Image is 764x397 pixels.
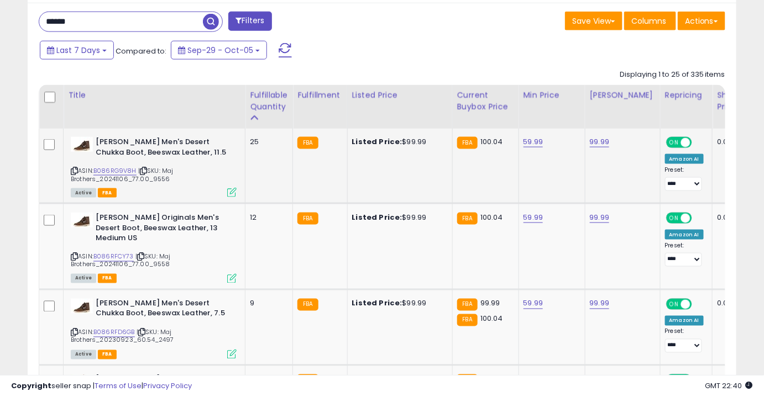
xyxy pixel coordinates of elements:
img: 31wFAxBnimL._SL40_.jpg [71,299,93,314]
span: ON [667,299,681,309]
span: All listings currently available for purchase on Amazon [71,350,96,359]
span: Sep-29 - Oct-05 [187,45,253,56]
div: 12 [250,213,284,223]
div: Amazon AI [665,230,704,240]
div: 0.00 [717,299,735,309]
div: Min Price [524,89,580,101]
small: FBA [457,213,478,225]
div: ASIN: [71,299,237,358]
b: Listed Price: [352,298,402,309]
div: $99.99 [352,137,444,147]
span: FBA [98,274,117,283]
strong: Copyright [11,380,51,391]
a: 59.99 [524,212,543,223]
div: Repricing [665,89,708,101]
a: B086RFCY73 [93,252,134,262]
div: Ship Price [717,89,739,113]
div: Preset: [665,328,704,353]
span: | SKU: Maj Brothers_20241106_77.00_9556 [71,166,174,183]
span: | SKU: Maj Brothers_20241106_77.00_9558 [71,252,171,269]
div: $99.99 [352,299,444,309]
span: | SKU: Maj Brothers_20230923_60.54_2497 [71,328,174,345]
b: Listed Price: [352,136,402,147]
a: 99.99 [590,212,610,223]
span: Columns [631,15,666,27]
div: Fulfillable Quantity [250,89,288,113]
span: ON [667,138,681,147]
span: OFF [690,138,708,147]
small: FBA [297,299,318,311]
a: 99.99 [590,136,610,147]
small: FBA [297,213,318,225]
div: ASIN: [71,137,237,196]
span: All listings currently available for purchase on Amazon [71,274,96,283]
div: 9 [250,299,284,309]
div: Preset: [665,166,704,191]
button: Actions [678,12,725,30]
a: 99.99 [590,298,610,309]
small: FBA [457,314,478,326]
a: B086RG9V8H [93,166,137,176]
div: 0.00 [717,137,735,147]
small: FBA [457,299,478,311]
div: Amazon AI [665,316,704,326]
b: [PERSON_NAME] Originals Men's Desert Boot, Beeswax Leather, 13 Medium US [96,213,230,246]
div: Current Buybox Price [457,89,514,113]
div: seller snap | | [11,381,192,391]
a: 59.99 [524,298,543,309]
span: 2025-10-13 22:40 GMT [705,380,753,391]
button: Last 7 Days [40,41,114,60]
a: 59.99 [524,136,543,147]
button: Save View [565,12,622,30]
div: Displaying 1 to 25 of 335 items [620,70,725,80]
div: ASIN: [71,213,237,282]
div: $99.99 [352,213,444,223]
span: 99.99 [480,298,500,309]
a: B086RFD6GB [93,328,135,337]
button: Sep-29 - Oct-05 [171,41,267,60]
span: FBA [98,188,117,198]
span: 100.04 [480,314,503,324]
img: 31wFAxBnimL._SL40_.jpg [71,137,93,152]
b: [PERSON_NAME] Men's Desert Chukka Boot, Beeswax Leather, 11.5 [96,137,230,160]
div: Title [68,89,240,101]
span: OFF [690,214,708,223]
span: 100.04 [480,136,503,147]
div: 0.00 [717,213,735,223]
a: Terms of Use [95,380,142,391]
div: 25 [250,137,284,147]
span: Compared to: [116,46,166,56]
div: Listed Price [352,89,448,101]
button: Filters [228,12,271,31]
span: All listings currently available for purchase on Amazon [71,188,96,198]
div: Amazon AI [665,154,704,164]
div: Fulfillment [297,89,342,101]
b: Listed Price: [352,212,402,223]
div: [PERSON_NAME] [590,89,656,101]
a: Privacy Policy [143,380,192,391]
b: [PERSON_NAME] Men's Desert Chukka Boot, Beeswax Leather, 7.5 [96,299,230,322]
span: OFF [690,299,708,309]
span: Last 7 Days [56,45,100,56]
button: Columns [624,12,676,30]
div: Preset: [665,242,704,267]
small: FBA [457,137,478,149]
img: 31wFAxBnimL._SL40_.jpg [71,213,93,227]
span: 100.04 [480,212,503,223]
span: FBA [98,350,117,359]
span: ON [667,214,681,223]
small: FBA [297,137,318,149]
